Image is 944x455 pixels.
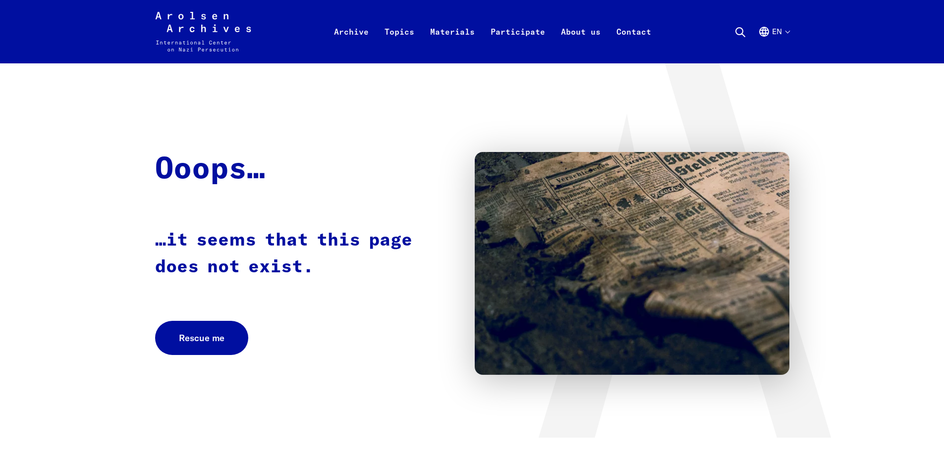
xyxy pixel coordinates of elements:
nav: Primary [326,12,659,51]
a: Materials [422,24,483,63]
a: Contact [609,24,659,63]
a: Archive [326,24,377,63]
button: English, language selection [758,26,789,61]
a: About us [553,24,609,63]
h1: Ooops… [155,152,265,188]
span: Rescue me [179,331,224,345]
a: Participate [483,24,553,63]
a: Rescue me [155,321,248,355]
p: …it seems that this page does not exist. [155,227,455,281]
a: Topics [377,24,422,63]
